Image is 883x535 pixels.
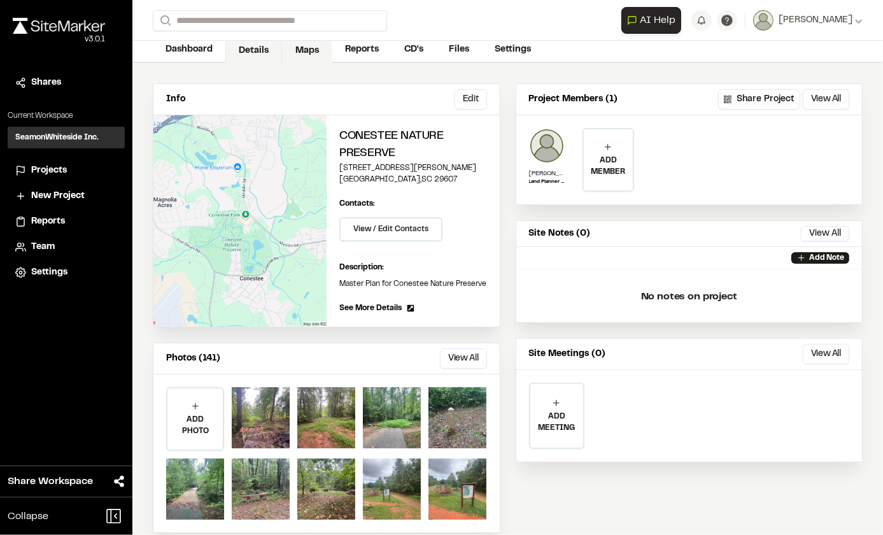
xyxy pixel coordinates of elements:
span: Team [31,240,55,254]
a: Projects [15,164,117,178]
img: rebrand.png [13,18,105,34]
a: Maps [282,39,332,63]
a: New Project [15,189,117,203]
span: Projects [31,164,67,178]
button: View All [803,89,849,110]
h2: Conestee Nature Preserve [339,128,487,162]
a: CD's [392,38,436,62]
p: Contacts: [339,198,375,210]
p: [PERSON_NAME] [529,169,565,178]
p: Master Plan for Conestee Nature Preserve [339,278,487,290]
button: Open AI Assistant [621,7,681,34]
p: ADD MEETING [530,411,584,434]
p: ADD MEMBER [584,155,633,178]
button: Share Project [718,89,800,110]
a: Reports [15,215,117,229]
button: View / Edit Contacts [339,217,442,241]
button: View All [803,344,849,364]
span: Share Workspace [8,474,93,489]
span: Reports [31,215,65,229]
p: Site Notes (0) [529,227,591,241]
span: [PERSON_NAME] [779,13,852,27]
button: Search [153,10,176,31]
p: Site Meetings (0) [529,347,606,361]
a: Settings [15,266,117,280]
button: Edit [455,89,487,110]
button: View All [801,226,849,241]
p: [GEOGRAPHIC_DATA] , SC 29607 [339,174,487,185]
span: AI Help [640,13,675,28]
p: Photos (141) [166,352,220,366]
h3: SeamonWhiteside Inc. [15,132,99,143]
button: View All [440,348,486,369]
p: ADD PHOTO [167,414,223,437]
p: No notes on project [526,276,852,317]
a: Reports [332,38,392,62]
p: Project Members (1) [529,92,618,106]
span: See More Details [339,303,402,314]
a: Files [436,38,482,62]
p: Add Note [809,252,844,264]
img: User [753,10,774,31]
a: Shares [15,76,117,90]
p: [STREET_ADDRESS][PERSON_NAME] [339,162,487,174]
span: New Project [31,189,85,203]
a: Settings [482,38,544,62]
p: Description: [339,262,487,273]
button: [PERSON_NAME] [753,10,863,31]
div: Open AI Assistant [621,7,686,34]
a: Dashboard [153,38,225,62]
p: Info [166,92,185,106]
span: Settings [31,266,67,280]
span: Shares [31,76,61,90]
p: Current Workspace [8,110,125,122]
div: Oh geez...please don't... [13,34,105,45]
img: Ian Kola [529,128,565,164]
a: Team [15,240,117,254]
a: Details [225,39,282,63]
p: Land Planner II [529,178,565,186]
span: Collapse [8,509,48,524]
